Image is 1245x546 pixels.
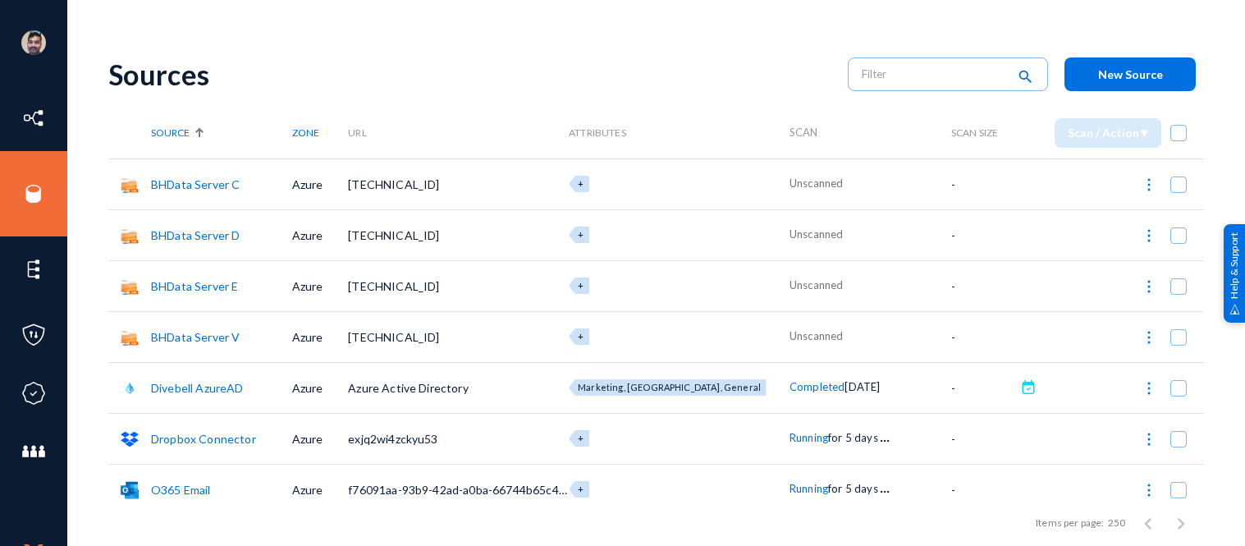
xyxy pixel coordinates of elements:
[21,181,46,206] img: icon-sources.svg
[151,126,190,139] span: Source
[1141,329,1157,346] img: icon-more.svg
[951,158,1017,209] td: -
[951,413,1017,464] td: -
[292,311,349,362] td: Azure
[790,177,843,190] span: Unscanned
[21,257,46,282] img: icon-elements.svg
[844,380,880,393] span: [DATE]
[348,228,439,242] span: [TECHNICAL_ID]
[21,381,46,406] img: icon-compliance.svg
[21,30,46,55] img: ACg8ocK1ZkZ6gbMmCU1AeqPIsBvrTWeY1xNXvgxNjkUXxjcqAiPEIvU=s96-c
[348,381,469,395] span: Azure Active Directory
[151,381,244,395] a: Divebell AzureAD
[151,279,238,293] a: BHData Server E
[578,280,584,291] span: +
[348,126,366,139] span: URL
[121,328,139,346] img: smb.png
[880,425,883,445] span: .
[578,229,584,240] span: +
[121,176,139,194] img: smb.png
[151,228,240,242] a: BHData Server D
[21,106,46,131] img: icon-inventory.svg
[1132,507,1165,539] button: Previous page
[578,484,584,494] span: +
[121,379,139,397] img: azuread.png
[951,362,1017,413] td: -
[951,464,1017,515] td: -
[151,432,256,446] a: Dropbox Connector
[21,439,46,464] img: icon-members.svg
[1141,482,1157,498] img: icon-more.svg
[1141,380,1157,397] img: icon-more.svg
[348,177,439,191] span: [TECHNICAL_ID]
[790,278,843,291] span: Unscanned
[121,227,139,245] img: smb.png
[151,483,211,497] a: O365 Email
[951,126,998,139] span: Scan Size
[151,330,240,344] a: BHData Server V
[569,126,626,139] span: Attributes
[1036,516,1104,530] div: Items per page:
[348,432,437,446] span: exjq2wi4zckyu53
[578,178,584,189] span: +
[292,158,349,209] td: Azure
[108,57,831,91] div: Sources
[1108,516,1125,530] div: 250
[1098,67,1163,81] span: New Source
[121,430,139,448] img: dropbox.svg
[1229,304,1240,314] img: help_support.svg
[1064,57,1196,91] button: New Source
[292,209,349,260] td: Azure
[578,433,584,443] span: +
[121,481,139,499] img: o365mail.svg
[951,209,1017,260] td: -
[790,431,828,444] span: Running
[886,476,890,496] span: .
[951,311,1017,362] td: -
[790,126,818,139] span: Scan
[862,62,1006,86] input: Filter
[1141,177,1157,193] img: icon-more.svg
[1224,223,1245,322] div: Help & Support
[880,476,883,496] span: .
[790,380,844,393] span: Completed
[348,279,439,293] span: [TECHNICAL_ID]
[886,425,890,445] span: .
[348,330,439,344] span: [TECHNICAL_ID]
[292,260,349,311] td: Azure
[790,227,843,241] span: Unscanned
[790,482,828,495] span: Running
[292,362,349,413] td: Azure
[1141,278,1157,295] img: icon-more.svg
[21,323,46,347] img: icon-policies.svg
[121,278,139,296] img: smb.png
[292,126,349,139] div: Zone
[828,482,878,495] span: for 5 days
[1141,431,1157,447] img: icon-more.svg
[151,126,292,139] div: Source
[292,126,319,139] span: Zone
[790,329,843,342] span: Unscanned
[348,483,572,497] span: f76091aa-93b9-42ad-a0ba-66744b65c468
[883,476,886,496] span: .
[1015,67,1035,89] mat-icon: search
[883,425,886,445] span: .
[1141,227,1157,244] img: icon-more.svg
[951,260,1017,311] td: -
[578,331,584,342] span: +
[1165,507,1197,539] button: Next page
[292,464,349,515] td: Azure
[292,413,349,464] td: Azure
[828,431,878,444] span: for 5 days
[151,177,240,191] a: BHData Server C
[578,382,761,392] span: Marketing, [GEOGRAPHIC_DATA], General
